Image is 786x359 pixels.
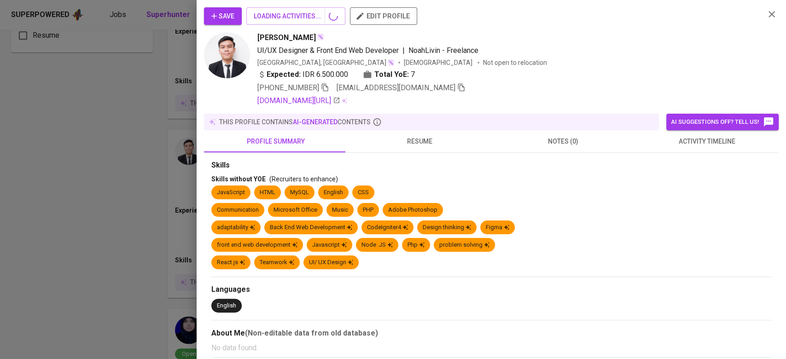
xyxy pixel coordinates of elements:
span: 7 [411,69,415,80]
div: UI/ UX Design [309,258,353,267]
span: edit profile [357,10,410,22]
span: resume [353,136,486,147]
span: profile summary [210,136,342,147]
div: CSS [358,188,369,197]
span: (Recruiters to enhance) [269,175,338,183]
div: Php [408,241,425,249]
span: Save [211,11,234,22]
span: [PHONE_NUMBER] [257,83,319,92]
button: Save [204,7,242,25]
a: [DOMAIN_NAME][URL] [257,95,340,106]
img: 97bd62cfc710e1851219892df7da460b.png [204,32,250,78]
div: problem solving [439,241,489,249]
div: Back End Web Development [270,223,352,232]
span: AI-generated [293,118,338,126]
b: Total YoE: [374,69,409,80]
span: NoahLivin - Freelance [408,46,478,55]
p: No data found. [211,342,771,353]
button: AI suggestions off? Tell us! [666,114,779,130]
span: | [402,45,405,56]
div: Music [332,206,348,214]
div: JavaScript [217,188,245,197]
div: About Me [211,328,771,339]
div: English [324,188,343,197]
div: CodeIgniter4 [367,223,408,232]
button: LOADING ACTIVITIES... [246,7,345,25]
div: Adobe Photoshop [388,206,437,214]
div: Node .JS [361,241,393,249]
div: React.js [217,258,245,267]
span: LOADING ACTIVITIES... [254,11,338,22]
div: Languages [211,284,771,295]
div: Javascript [312,241,347,249]
div: Microsoft Office [274,206,317,214]
span: AI suggestions off? Tell us! [671,116,774,127]
div: PHP [363,206,373,214]
img: magic_wand.svg [387,59,395,66]
span: Skills without YOE [211,175,266,183]
button: edit profile [350,7,417,25]
div: front end web development [217,241,297,249]
div: Communication [217,206,259,214]
div: [GEOGRAPHIC_DATA], [GEOGRAPHIC_DATA] [257,58,395,67]
span: [PERSON_NAME] [257,32,316,43]
div: HTML [260,188,275,197]
div: IDR 6.500.000 [257,69,348,80]
div: Design thinking [423,223,471,232]
span: UI/UX Designer & Front End Web Developer [257,46,399,55]
div: adaptability [217,223,255,232]
b: Expected: [267,69,301,80]
a: edit profile [350,12,417,19]
b: (Non-editable data from old database) [245,329,378,337]
img: magic_wand.svg [317,33,324,41]
div: Figma [486,223,509,232]
span: activity timeline [640,136,773,147]
div: Skills [211,160,771,171]
div: English [217,301,236,310]
span: [EMAIL_ADDRESS][DOMAIN_NAME] [337,83,455,92]
div: Teamwork [260,258,294,267]
p: this profile contains contents [219,117,371,127]
span: notes (0) [497,136,629,147]
div: MySQL [290,188,309,197]
span: [DEMOGRAPHIC_DATA] [404,58,474,67]
p: Not open to relocation [483,58,547,67]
